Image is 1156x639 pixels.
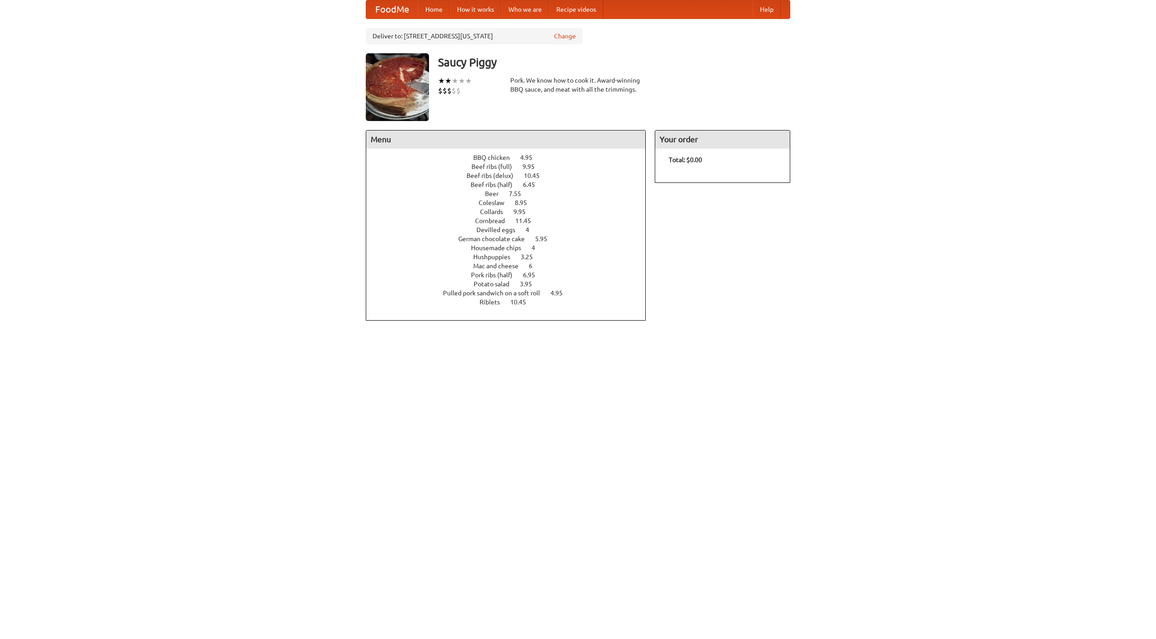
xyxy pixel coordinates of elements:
span: Housemade chips [471,244,530,252]
span: 4 [531,244,544,252]
div: Pork. We know how to cook it. Award-winning BBQ sauce, and meat with all the trimmings. [510,76,646,94]
span: 9.95 [522,163,544,170]
li: ★ [458,76,465,86]
span: 5.95 [535,235,556,243]
span: Pork ribs (half) [471,271,522,279]
a: Cornbread 11.45 [475,217,548,224]
span: 10.45 [510,299,535,306]
li: ★ [452,76,458,86]
span: 10.45 [524,172,549,179]
span: Potato salad [474,280,518,288]
li: ★ [438,76,445,86]
li: ★ [465,76,472,86]
a: Beef ribs (delux) 10.45 [466,172,556,179]
span: Hushpuppies [473,253,519,261]
a: Beer 7.55 [485,190,538,197]
a: Change [554,32,576,41]
span: 11.45 [515,217,540,224]
li: $ [447,86,452,96]
a: Pulled pork sandwich on a soft roll 4.95 [443,289,579,297]
span: 3.95 [520,280,541,288]
a: Devilled eggs 4 [476,226,546,233]
span: 8.95 [515,199,536,206]
span: Devilled eggs [476,226,524,233]
span: 4.95 [520,154,541,161]
span: 6 [529,262,541,270]
span: 4 [526,226,538,233]
span: 9.95 [513,208,535,215]
span: Riblets [480,299,509,306]
a: Recipe videos [549,0,603,19]
span: 3.25 [521,253,542,261]
a: Help [753,0,781,19]
img: angular.jpg [366,53,429,121]
a: Home [418,0,450,19]
li: $ [452,86,456,96]
b: Total: $0.00 [669,156,702,163]
span: 7.55 [509,190,530,197]
span: BBQ chicken [473,154,519,161]
span: 6.95 [523,271,544,279]
span: Coleslaw [479,199,513,206]
a: FoodMe [366,0,418,19]
a: Hushpuppies 3.25 [473,253,550,261]
a: BBQ chicken 4.95 [473,154,549,161]
a: Collards 9.95 [480,208,542,215]
span: Beer [485,190,508,197]
span: Mac and cheese [473,262,527,270]
a: Potato salad 3.95 [474,280,549,288]
span: German chocolate cake [458,235,534,243]
a: Pork ribs (half) 6.95 [471,271,552,279]
a: Coleslaw 8.95 [479,199,544,206]
h3: Saucy Piggy [438,53,790,71]
a: Who we are [501,0,549,19]
li: ★ [445,76,452,86]
a: German chocolate cake 5.95 [458,235,564,243]
li: $ [456,86,461,96]
span: Beef ribs (half) [471,181,522,188]
span: 4.95 [550,289,572,297]
span: Beef ribs (delux) [466,172,522,179]
span: Cornbread [475,217,514,224]
span: Collards [480,208,512,215]
a: Housemade chips 4 [471,244,552,252]
a: Beef ribs (full) 9.95 [471,163,551,170]
span: Beef ribs (full) [471,163,521,170]
h4: Your order [655,131,790,149]
h4: Menu [366,131,645,149]
li: $ [443,86,447,96]
a: Riblets 10.45 [480,299,543,306]
a: Beef ribs (half) 6.45 [471,181,552,188]
span: Pulled pork sandwich on a soft roll [443,289,549,297]
a: Mac and cheese 6 [473,262,549,270]
span: 6.45 [523,181,544,188]
li: $ [438,86,443,96]
a: How it works [450,0,501,19]
div: Deliver to: [STREET_ADDRESS][US_STATE] [366,28,583,44]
